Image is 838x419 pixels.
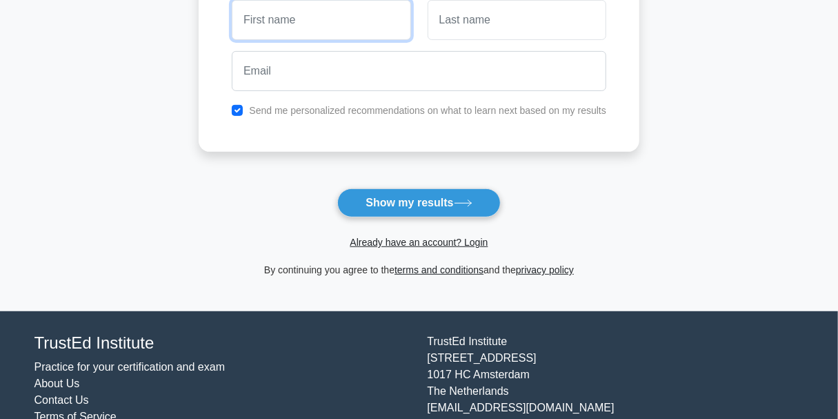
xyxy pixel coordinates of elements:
a: terms and conditions [395,264,483,275]
a: Already have an account? Login [350,237,488,248]
label: Send me personalized recommendations on what to learn next based on my results [249,105,606,116]
button: Show my results [337,188,500,217]
a: Contact Us [34,394,89,406]
a: Practice for your certification and exam [34,361,226,373]
div: By continuing you agree to the and the [190,262,648,278]
a: About Us [34,378,80,389]
a: privacy policy [516,264,574,275]
h4: TrustEd Institute [34,333,411,353]
input: Email [232,51,606,91]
